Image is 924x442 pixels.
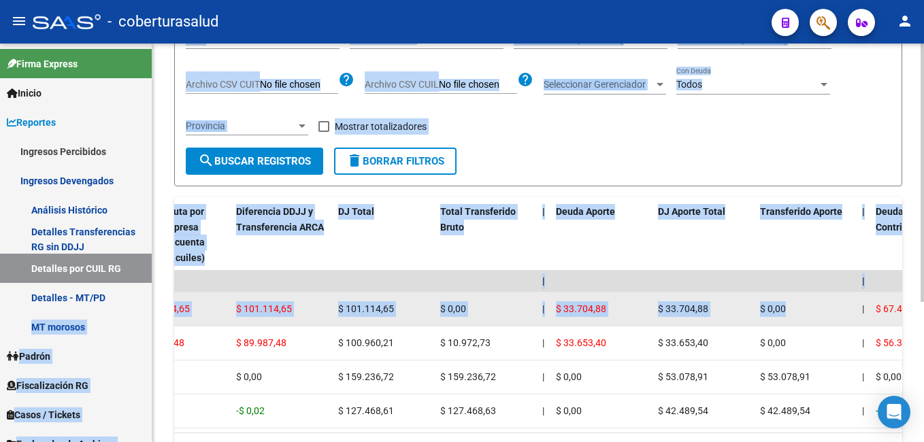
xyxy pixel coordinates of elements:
span: $ 33.653,40 [556,337,606,348]
span: $ 0,00 [440,303,466,314]
span: Casos / Tickets [7,407,80,422]
datatable-header-cell: DJ Aporte Total [653,197,755,273]
span: $ 42.489,54 [760,405,810,416]
button: Borrar Filtros [334,148,457,175]
span: $ 33.653,40 [658,337,708,348]
span: Archivo CSV CUIL [365,79,439,90]
mat-icon: person [897,13,913,29]
span: $ 0,00 [556,371,582,382]
span: Fiscalización RG [7,378,88,393]
datatable-header-cell: | [857,197,870,273]
span: $ 159.236,72 [338,371,394,382]
span: | [542,303,544,314]
span: -$ 0,02 [236,405,265,416]
span: | [862,371,864,382]
span: | [862,405,864,416]
span: $ 53.078,91 [760,371,810,382]
mat-icon: help [517,71,533,88]
span: $ 0,00 [236,371,262,382]
mat-icon: search [198,152,214,169]
span: Buscar Registros [198,155,311,167]
input: Archivo CSV CUIL [439,79,517,91]
span: $ 33.704,88 [658,303,708,314]
span: $ 53.078,91 [658,371,708,382]
span: Provincia [186,120,296,132]
span: $ 33.704,88 [556,303,606,314]
span: DJ Aporte Total [658,206,725,217]
datatable-header-cell: DJ Total [333,197,435,273]
datatable-header-cell: Diferencia DDJJ y Transferencia ARCA [231,197,333,273]
span: | [862,337,864,348]
span: $ 0,00 [760,303,786,314]
span: | [542,206,545,217]
span: Mostrar totalizadores [335,118,427,135]
span: $ 89.987,48 [236,337,286,348]
span: $ 0,00 [760,337,786,348]
mat-icon: menu [11,13,27,29]
span: $ 127.468,63 [440,405,496,416]
datatable-header-cell: Transferido Aporte [755,197,857,273]
span: | [542,337,544,348]
span: | [862,275,865,286]
span: Diferencia DDJJ y Transferencia ARCA [236,206,324,233]
div: Open Intercom Messenger [878,396,910,428]
datatable-header-cell: Deuda Aporte [550,197,653,273]
input: Archivo CSV CUIT [260,79,338,91]
span: $ 42.489,54 [658,405,708,416]
button: Buscar Registros [186,148,323,175]
span: - coberturasalud [108,7,218,37]
span: DJ Total [338,206,374,217]
span: Padrón [7,349,50,364]
mat-icon: help [338,71,354,88]
datatable-header-cell: Deuda Bruta por ARCA Empresa (tiene en cuenta todos los cuiles) [129,197,231,273]
span: | [542,275,545,286]
mat-icon: delete [346,152,363,169]
span: Inicio [7,86,42,101]
datatable-header-cell: | [537,197,550,273]
span: $ 127.468,61 [338,405,394,416]
span: $ 10.972,73 [440,337,491,348]
span: $ 100.960,21 [338,337,394,348]
span: -$ 0,02 [876,405,904,416]
span: | [542,405,544,416]
span: Archivo CSV CUIT [186,79,260,90]
datatable-header-cell: Total Transferido Bruto [435,197,537,273]
span: | [862,206,865,217]
span: Todos [676,79,702,90]
span: $ 159.236,72 [440,371,496,382]
span: $ 101.114,65 [338,303,394,314]
span: Total Transferido Bruto [440,206,516,233]
span: Seleccionar Gerenciador [544,79,654,90]
span: $ 0,00 [556,405,582,416]
span: Firma Express [7,56,78,71]
span: | [862,303,864,314]
span: Borrar Filtros [346,155,444,167]
span: Transferido Aporte [760,206,842,217]
span: Reportes [7,115,56,130]
span: $ 0,00 [876,371,902,382]
span: Deuda Aporte [556,206,615,217]
span: $ 101.114,65 [236,303,292,314]
span: | [542,371,544,382]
